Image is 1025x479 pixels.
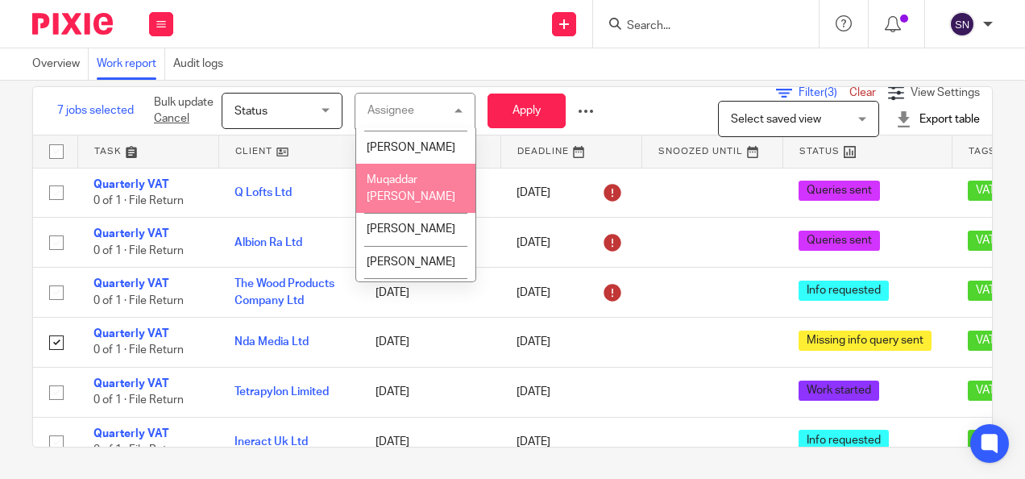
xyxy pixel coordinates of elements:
a: Quarterly VAT [93,228,169,240]
a: Albion Ra Ltd [234,237,302,248]
div: [DATE] [517,334,625,350]
span: VAT [968,381,1003,401]
img: Pixie [32,13,113,35]
span: Filter [799,87,849,98]
a: Overview [32,48,89,80]
a: Quarterly VAT [93,179,169,190]
td: [DATE] [359,417,500,467]
span: 0 of 1 · File Return [93,445,184,456]
span: Info requested [799,281,889,301]
div: Export table [895,111,980,127]
div: [DATE] [517,180,625,206]
p: Bulk update [154,94,214,127]
img: svg%3E [949,11,975,37]
button: Apply [488,94,566,128]
span: View Settings [911,87,980,98]
span: Tags [969,147,996,156]
span: 0 of 1 · File Return [93,195,184,206]
span: Queries sent [799,181,880,201]
span: 0 of 1 · File Return [93,295,184,306]
a: Quarterly VAT [93,278,169,289]
a: Cancel [154,113,189,124]
div: [DATE] [517,230,625,256]
td: [DATE] [359,368,500,418]
input: Search [625,19,770,34]
span: Status [234,106,268,117]
a: Quarterly VAT [93,378,169,389]
span: [PERSON_NAME] [367,142,455,153]
span: 0 of 1 · File Return [93,245,184,256]
span: 0 of 1 · File Return [93,345,184,356]
a: Clear [849,87,876,98]
span: Work started [799,381,879,401]
div: [DATE] [517,434,625,450]
span: (3) [824,87,837,98]
span: Select saved view [731,114,821,125]
span: Missing info query sent [799,331,932,351]
a: Ineract Uk Ltd [234,436,308,448]
td: [DATE] [359,318,500,368]
div: Assignee [367,105,414,116]
span: 0 of 1 · File Return [93,395,184,406]
a: Tetrapylon Limited [234,386,329,398]
a: Quarterly VAT [93,328,169,339]
span: VAT [968,281,1003,301]
div: [DATE] [517,384,625,400]
a: Work report [97,48,165,80]
a: Nda Media Ltd [234,336,309,348]
span: VAT [968,231,1003,251]
a: Quarterly VAT [93,428,169,439]
span: [PERSON_NAME] [367,256,455,268]
a: Audit logs [173,48,231,80]
td: [DATE] [359,268,500,318]
span: Info requested [799,430,889,450]
span: VAT [968,331,1003,351]
span: VAT [968,430,1003,450]
a: The Wood Products Company Ltd [234,278,334,306]
div: [DATE] [517,280,625,306]
span: Muqaddar [PERSON_NAME] [367,174,455,202]
span: Queries sent [799,231,880,251]
span: 7 jobs selected [57,102,134,119]
span: [PERSON_NAME] [367,223,455,235]
a: Q Lofts Ltd [234,187,292,198]
span: VAT [968,181,1003,201]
